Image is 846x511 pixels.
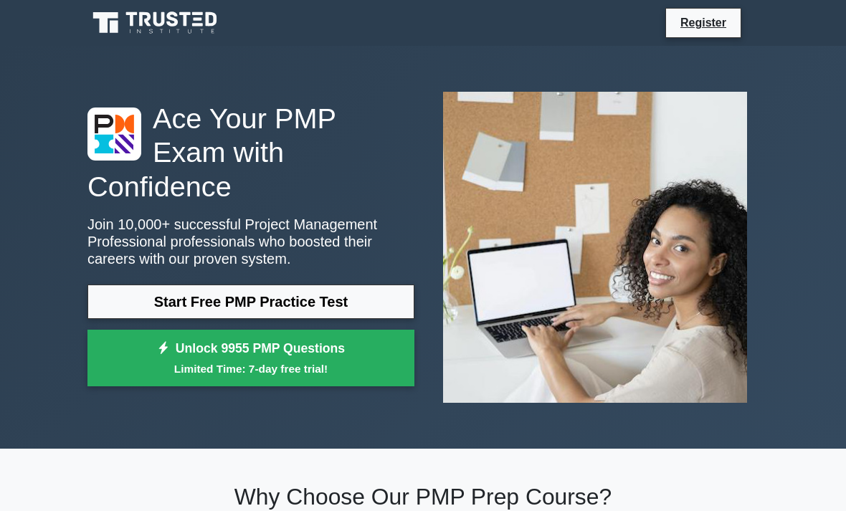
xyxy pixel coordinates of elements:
[105,360,396,377] small: Limited Time: 7-day free trial!
[87,285,414,319] a: Start Free PMP Practice Test
[87,330,414,387] a: Unlock 9955 PMP QuestionsLimited Time: 7-day free trial!
[87,216,414,267] p: Join 10,000+ successful Project Management Professional professionals who boosted their careers w...
[672,14,735,32] a: Register
[87,483,759,510] h2: Why Choose Our PMP Prep Course?
[87,102,414,204] h1: Ace Your PMP Exam with Confidence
